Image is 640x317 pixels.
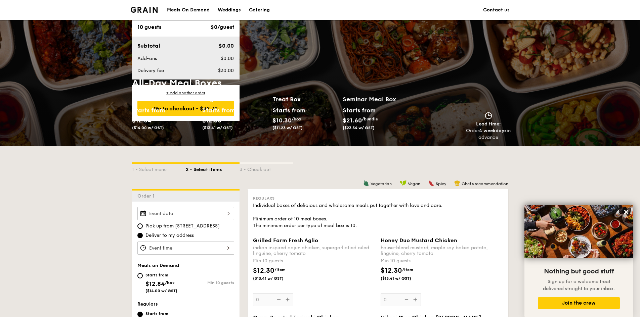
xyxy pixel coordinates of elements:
span: $12.30 [381,267,402,275]
span: Grilled Farm Fresh Aglio [253,237,318,244]
span: $0.00 [221,56,234,61]
span: ($13.41 w/ GST) [253,276,299,281]
button: Join the crew [538,297,620,309]
div: Order in advance [466,127,511,141]
span: ($11.23 w/ GST) [272,125,303,130]
img: DSC07876-Edit02-Large.jpeg [524,205,633,258]
span: /bundle [362,117,378,121]
div: Starts from [145,272,177,278]
span: /box [152,117,161,121]
span: Spicy [436,181,446,186]
span: Regulars [253,196,274,201]
img: icon-vegan.f8ff3823.svg [400,180,407,186]
span: Order 1 [137,193,157,199]
span: $12.30 [253,267,274,275]
span: Nothing but good stuff [544,267,614,275]
span: ($14.00 w/ GST) [132,125,164,130]
span: Sign up for a welcome treat delivered straight to your inbox. [543,279,615,292]
div: Individual boxes of delicious and wholesome meals put together with love and care. Minimum order ... [253,202,503,229]
span: $12.84 [145,280,165,287]
span: ($23.54 w/ GST) [343,125,375,130]
strong: 4 weekdays [479,128,507,134]
div: Starts from [272,105,302,115]
div: 3 - Check out [240,164,293,173]
span: Honey Duo Mustard Chicken [381,237,457,244]
img: icon-vegetarian.fe4039eb.svg [363,180,369,186]
span: Subtotal [137,43,160,49]
span: Vegetarian [371,181,392,186]
div: Min 10 guests [186,280,234,285]
button: Close [621,207,632,217]
span: /box [292,117,301,121]
span: $0.00 [219,43,234,49]
span: $30.00 [218,68,234,73]
span: $21.60 [343,117,362,124]
input: Starts from$12.30($13.41 w/ GST)Min 10 guests [137,312,143,317]
div: Starts from [145,311,176,316]
span: Vegan [408,181,420,186]
span: ($13.41 w/ GST) [381,276,426,281]
img: icon-chef-hat.a58ddaea.svg [454,180,460,186]
div: Starts from [202,105,232,115]
div: Min 10 guests [381,258,503,264]
div: Min 10 guests [253,258,375,264]
a: Logotype [131,7,158,13]
input: Deliver to my address [137,233,143,238]
span: Pick up from [STREET_ADDRESS] [145,223,220,229]
span: Lead time: [476,121,501,127]
h2: Treat Box [272,95,337,104]
span: ($13.41 w/ GST) [202,125,233,130]
div: $0/guest [211,23,234,31]
input: Pick up from [STREET_ADDRESS] [137,223,143,229]
div: 10 guests [137,23,161,31]
span: Chef's recommendation [462,181,508,186]
img: Grain [131,7,158,13]
h2: Meals on Demand [132,95,197,104]
input: Starts from$12.84/box($14.00 w/ GST)Min 10 guests [137,273,143,278]
img: icon-clock.2db775ea.svg [483,112,494,119]
span: $10.30 [272,117,292,124]
h2: Regulars [202,95,267,104]
span: Regulars [137,301,158,307]
div: 1 - Select menu [132,164,186,173]
h1: All-Day Meal Boxes [132,77,413,89]
span: Add-ons [137,56,157,61]
span: $12.84 [132,117,152,124]
span: Delivery fee [137,68,164,73]
img: icon-spicy.37a8142b.svg [428,180,434,186]
input: Event date [137,207,234,220]
span: /box [165,280,175,285]
span: ($14.00 w/ GST) [145,288,177,293]
div: indian inspired cajun chicken, supergarlicfied oiled linguine, cherry tomato [253,245,375,256]
h2: Seminar Meal Box [343,95,413,104]
div: 2 - Select items [186,164,240,173]
span: /item [402,267,413,272]
div: Starts from [343,105,375,115]
span: Meals on Demand [137,263,179,268]
input: Event time [137,242,234,255]
span: /item [274,267,286,272]
div: Starts from [132,105,162,115]
div: house-blend mustard, maple soy baked potato, linguine, cherry tomato [381,245,503,256]
span: Deliver to my address [145,232,194,239]
span: $12.30 [202,117,221,124]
